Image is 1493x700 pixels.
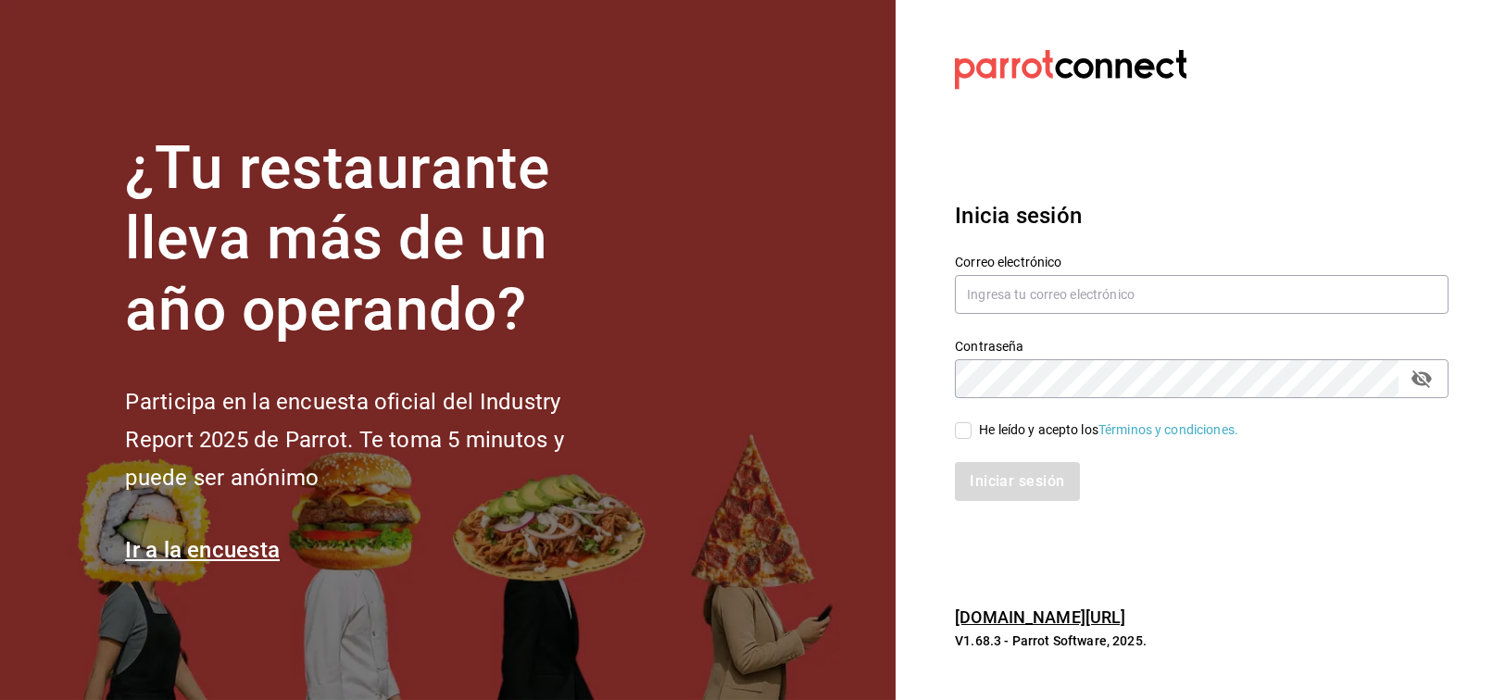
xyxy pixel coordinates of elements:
[955,256,1449,269] label: Correo electrónico
[955,631,1449,650] p: V1.68.3 - Parrot Software, 2025.
[955,607,1125,627] a: [DOMAIN_NAME][URL]
[955,199,1449,232] h3: Inicia sesión
[955,340,1449,353] label: Contraseña
[1406,363,1437,394] button: passwordField
[1098,422,1238,437] a: Términos y condiciones.
[955,275,1449,314] input: Ingresa tu correo electrónico
[125,537,280,563] a: Ir a la encuesta
[979,420,1238,440] div: He leído y acepto los
[125,133,625,346] h1: ¿Tu restaurante lleva más de un año operando?
[125,383,625,496] h2: Participa en la encuesta oficial del Industry Report 2025 de Parrot. Te toma 5 minutos y puede se...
